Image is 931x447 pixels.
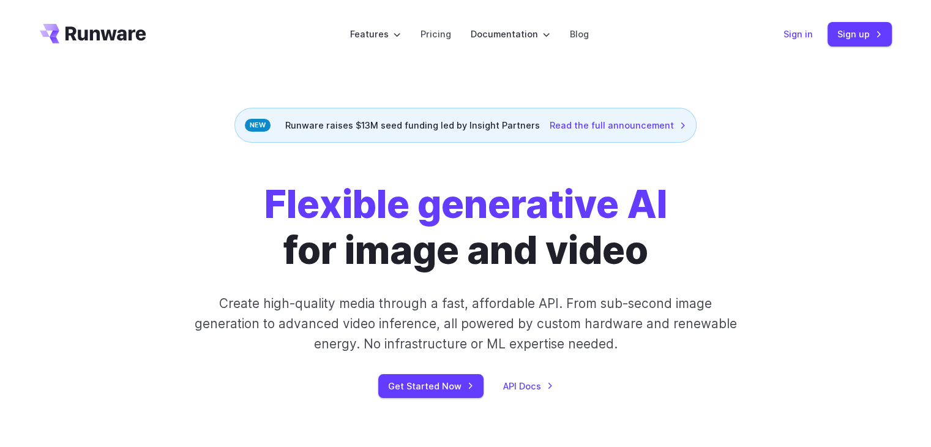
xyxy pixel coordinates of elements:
[783,27,813,41] a: Sign in
[570,27,589,41] a: Blog
[471,27,550,41] label: Documentation
[264,182,667,274] h1: for image and video
[421,27,451,41] a: Pricing
[234,108,697,143] div: Runware raises $13M seed funding led by Insight Partners
[503,379,553,393] a: API Docs
[350,27,401,41] label: Features
[193,293,738,355] p: Create high-quality media through a fast, affordable API. From sub-second image generation to adv...
[550,118,686,132] a: Read the full announcement
[828,22,892,46] a: Sign up
[40,24,146,43] a: Go to /
[264,181,667,227] strong: Flexible generative AI
[378,374,484,398] a: Get Started Now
